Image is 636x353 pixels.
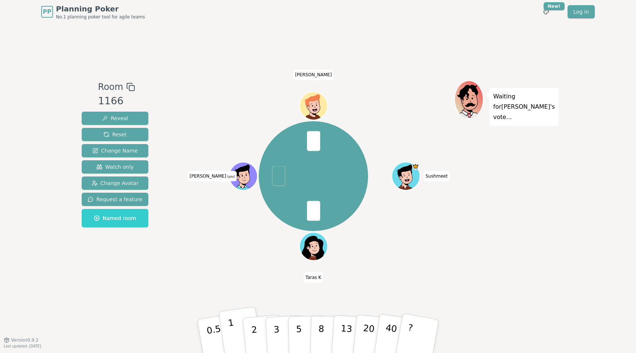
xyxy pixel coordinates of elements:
p: Waiting for [PERSON_NAME] 's vote... [493,91,555,122]
span: (you) [226,175,235,178]
span: Sushmeet is the host [412,163,419,170]
span: Last updated: [DATE] [4,344,41,348]
span: Room [98,80,123,94]
span: Click to change your name [188,171,237,181]
div: New! [544,2,565,10]
div: 1166 [98,94,135,109]
span: Planning Poker [56,4,145,14]
button: Watch only [82,160,148,174]
a: PPPlanning PokerNo.1 planning poker tool for agile teams [41,4,145,20]
button: Request a feature [82,193,148,206]
button: Named room [82,209,148,227]
span: No.1 planning poker tool for agile teams [56,14,145,20]
span: Reset [103,131,127,138]
button: Reset [82,128,148,141]
button: Version0.9.2 [4,337,39,343]
span: Change Avatar [92,179,139,187]
button: Click to change your avatar [230,163,257,189]
button: New! [540,5,553,18]
span: Request a feature [88,196,142,203]
span: Change Name [92,147,138,154]
span: Named room [94,214,136,222]
span: Click to change your name [293,70,334,80]
button: Change Avatar [82,176,148,190]
span: Watch only [96,163,134,171]
span: Click to change your name [304,272,323,283]
button: Reveal [82,112,148,125]
span: PP [43,7,51,16]
span: Version 0.9.2 [11,337,39,343]
span: Reveal [102,115,128,122]
button: Change Name [82,144,148,157]
span: Click to change your name [424,171,449,181]
a: Log in [568,5,595,18]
